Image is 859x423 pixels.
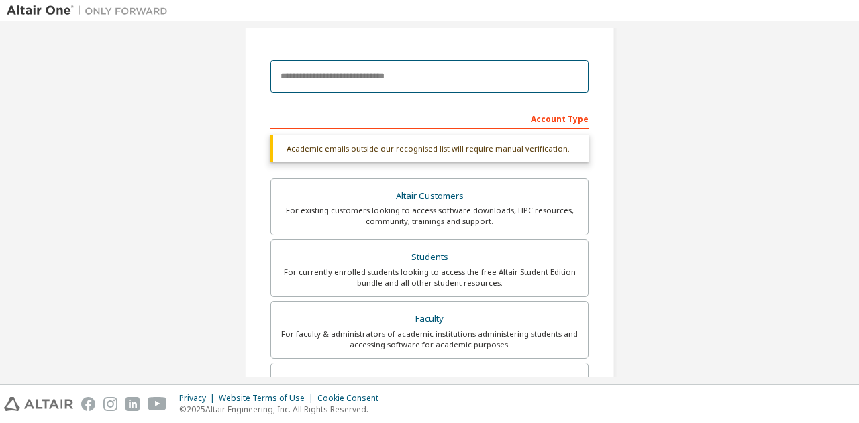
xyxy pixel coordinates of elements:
[279,267,580,288] div: For currently enrolled students looking to access the free Altair Student Edition bundle and all ...
[279,187,580,206] div: Altair Customers
[125,397,140,411] img: linkedin.svg
[279,310,580,328] div: Faculty
[279,328,580,350] div: For faculty & administrators of academic institutions administering students and accessing softwa...
[81,397,95,411] img: facebook.svg
[148,397,167,411] img: youtube.svg
[279,248,580,267] div: Students
[219,393,317,404] div: Website Terms of Use
[4,397,73,411] img: altair_logo.svg
[270,135,589,162] div: Academic emails outside our recognised list will require manual verification.
[317,393,387,404] div: Cookie Consent
[179,404,387,415] p: © 2025 Altair Engineering, Inc. All Rights Reserved.
[7,4,174,17] img: Altair One
[103,397,117,411] img: instagram.svg
[179,393,219,404] div: Privacy
[270,107,589,129] div: Account Type
[279,371,580,390] div: Everyone else
[279,205,580,227] div: For existing customers looking to access software downloads, HPC resources, community, trainings ...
